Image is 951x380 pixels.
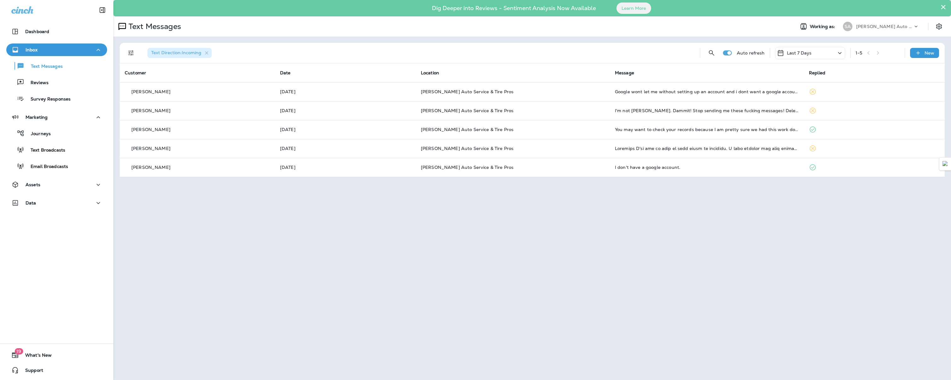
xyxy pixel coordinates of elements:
[6,178,107,191] button: Assets
[147,48,212,58] div: Text Direction:Incoming
[421,89,513,95] span: [PERSON_NAME] Auto Service & Tire Pros
[6,111,107,124] button: Marketing
[421,164,513,170] span: [PERSON_NAME] Auto Service & Tire Pros
[151,50,201,55] span: Text Direction : Incoming
[421,70,439,76] span: Location
[615,127,799,132] div: You may want to check your records because I am pretty sure we had this work done a few days afte...
[414,7,614,9] p: Dig Deeper into Reviews - Sentiment Analysis Now Available
[810,24,837,29] span: Working as:
[940,2,946,12] button: Close
[856,50,862,55] div: 1 - 5
[615,146,799,151] div: Actually I'll not be back to your place of business. I feel certain you were trying to rip me off...
[14,348,23,354] span: 19
[26,182,40,187] p: Assets
[925,50,934,55] p: New
[25,131,51,137] p: Journeys
[26,200,36,205] p: Data
[26,115,48,120] p: Marketing
[26,47,37,52] p: Inbox
[125,47,137,59] button: Filters
[280,165,411,170] p: Sep 29, 2025 09:17 AM
[24,164,68,170] p: Email Broadcasts
[280,108,411,113] p: Oct 1, 2025 01:55 PM
[280,89,411,94] p: Oct 2, 2025 01:55 PM
[856,24,913,29] p: [PERSON_NAME] Auto Service & Tire Pros
[131,165,170,170] p: [PERSON_NAME]
[942,161,948,167] img: Detect Auto
[131,127,170,132] p: [PERSON_NAME]
[615,70,634,76] span: Message
[421,127,513,132] span: [PERSON_NAME] Auto Service & Tire Pros
[6,127,107,140] button: Journeys
[280,127,411,132] p: Sep 30, 2025 10:07 AM
[787,50,812,55] p: Last 7 Days
[6,159,107,173] button: Email Broadcasts
[615,89,799,94] div: Google wont let me without setting up an account and i dont want a google account
[6,25,107,38] button: Dashboard
[126,22,181,31] p: Text Messages
[125,70,146,76] span: Customer
[19,353,52,360] span: What's New
[6,349,107,361] button: 19What's New
[6,59,107,72] button: Text Messages
[280,146,411,151] p: Sep 29, 2025 04:37 PM
[615,108,799,113] div: I'm not David. Dammit! Stop sending me these fucking messages! Delete me!
[24,96,71,102] p: Survey Responses
[280,70,291,76] span: Date
[6,197,107,209] button: Data
[705,47,718,59] button: Search Messages
[421,108,513,113] span: [PERSON_NAME] Auto Service & Tire Pros
[6,143,107,156] button: Text Broadcasts
[94,4,111,16] button: Collapse Sidebar
[809,70,825,76] span: Replied
[421,146,513,151] span: [PERSON_NAME] Auto Service & Tire Pros
[615,165,799,170] div: I don't have a google account.
[24,147,65,153] p: Text Broadcasts
[933,21,945,32] button: Settings
[24,80,49,86] p: Reviews
[131,89,170,94] p: [PERSON_NAME]
[25,64,63,70] p: Text Messages
[19,368,43,375] span: Support
[737,50,765,55] p: Auto refresh
[131,108,170,113] p: [PERSON_NAME]
[131,146,170,151] p: [PERSON_NAME]
[6,43,107,56] button: Inbox
[6,364,107,377] button: Support
[6,76,107,89] button: Reviews
[6,92,107,105] button: Survey Responses
[616,3,651,14] button: Learn More
[25,29,49,34] p: Dashboard
[843,22,852,31] div: SA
